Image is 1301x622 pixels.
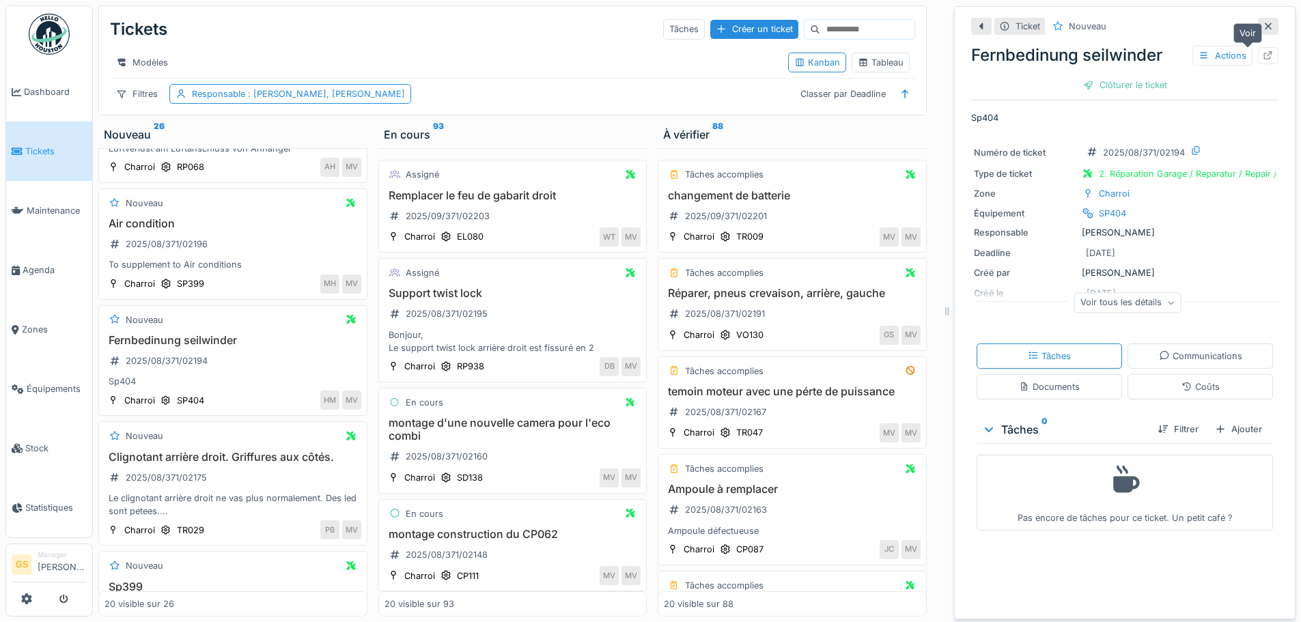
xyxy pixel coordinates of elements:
[124,277,155,290] div: Charroi
[663,19,705,39] div: Tâches
[736,543,764,556] div: CP087
[685,365,764,378] div: Tâches accomplies
[1233,23,1262,43] div: Voir
[457,230,484,243] div: EL080
[25,442,87,455] span: Stock
[12,554,32,575] li: GS
[974,207,1076,220] div: Équipement
[794,56,840,69] div: Kanban
[971,111,1278,124] p: Sp404
[664,385,921,398] h3: temoin moteur avec une pérte de puissance
[974,146,1076,159] div: Numéro de ticket
[126,429,163,442] div: Nouveau
[880,326,899,345] div: GS
[1103,146,1185,159] div: 2025/08/371/02194
[621,468,641,487] div: MV
[38,550,87,560] div: Manager
[104,597,174,610] div: 20 visible sur 26
[736,328,764,341] div: VO130
[154,126,165,143] sup: 26
[664,189,921,202] h3: changement de batterie
[858,56,904,69] div: Tableau
[126,313,163,326] div: Nouveau
[104,334,361,347] h3: Fernbedinung seilwinder
[685,210,767,223] div: 2025/09/371/02201
[457,360,484,373] div: RP938
[25,145,87,158] span: Tickets
[794,84,892,104] div: Classer par Deadline
[342,391,361,410] div: MV
[320,520,339,539] div: PB
[685,579,764,592] div: Tâches accomplies
[974,246,1076,259] div: Deadline
[974,266,1276,279] div: [PERSON_NAME]
[1181,380,1220,393] div: Coûts
[664,483,921,496] h3: Ampoule à remplacer
[974,226,1276,239] div: [PERSON_NAME]
[880,540,899,559] div: JC
[880,227,899,246] div: MV
[404,360,435,373] div: Charroi
[320,158,339,177] div: AH
[104,451,361,464] h3: Clignotant arrière droit. Griffures aux côtés.
[6,62,92,122] a: Dashboard
[384,416,641,442] h3: montage d'une nouvelle camera pour l'eco combi
[1028,350,1071,363] div: Tâches
[12,550,87,582] a: GS Manager[PERSON_NAME]
[104,492,361,518] div: Le clignotant arrière droit ne vas plus normalement. Des led sont petees. Le coin gauche de la ca...
[685,406,766,419] div: 2025/08/371/02167
[685,503,767,516] div: 2025/08/371/02163
[406,396,443,409] div: En cours
[736,230,764,243] div: TR009
[985,461,1264,524] div: Pas encore de tâches pour ce ticket. Un petit café ?
[23,264,87,277] span: Agenda
[126,559,163,572] div: Nouveau
[110,84,164,104] div: Filtres
[600,357,619,376] div: DB
[104,126,362,143] div: Nouveau
[1069,20,1106,33] div: Nouveau
[38,550,87,579] li: [PERSON_NAME]
[901,423,921,442] div: MV
[1192,46,1253,66] div: Actions
[29,14,70,55] img: Badge_color-CXgf-gQk.svg
[177,277,204,290] div: SP399
[1099,207,1126,220] div: SP404
[457,471,483,484] div: SD138
[406,450,488,463] div: 2025/08/371/02160
[974,226,1076,239] div: Responsable
[684,543,714,556] div: Charroi
[124,160,155,173] div: Charroi
[124,394,155,407] div: Charroi
[433,126,444,143] sup: 93
[1209,420,1268,438] div: Ajouter
[664,287,921,300] h3: Réparer, pneus crevaison, arrière, gauche
[901,326,921,345] div: MV
[126,197,163,210] div: Nouveau
[384,189,641,202] h3: Remplacer le feu de gabarit droit
[406,266,439,279] div: Assigné
[901,540,921,559] div: MV
[177,394,204,407] div: SP404
[6,478,92,537] a: Statistiques
[320,274,339,294] div: MH
[1016,20,1040,33] div: Ticket
[684,426,714,439] div: Charroi
[901,227,921,246] div: MV
[1152,420,1204,438] div: Filtrer
[621,566,641,585] div: MV
[6,300,92,359] a: Zones
[457,569,479,582] div: CP111
[712,126,723,143] sup: 88
[1074,293,1181,313] div: Voir tous les détails
[27,382,87,395] span: Équipements
[342,158,361,177] div: MV
[982,421,1147,438] div: Tâches
[384,328,641,354] div: Bonjour, Le support twist lock arrière droit est fissuré en 2
[600,227,619,246] div: WT
[384,287,641,300] h3: Support twist lock
[124,524,155,537] div: Charroi
[406,210,490,223] div: 2025/09/371/02203
[6,359,92,419] a: Équipements
[684,230,714,243] div: Charroi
